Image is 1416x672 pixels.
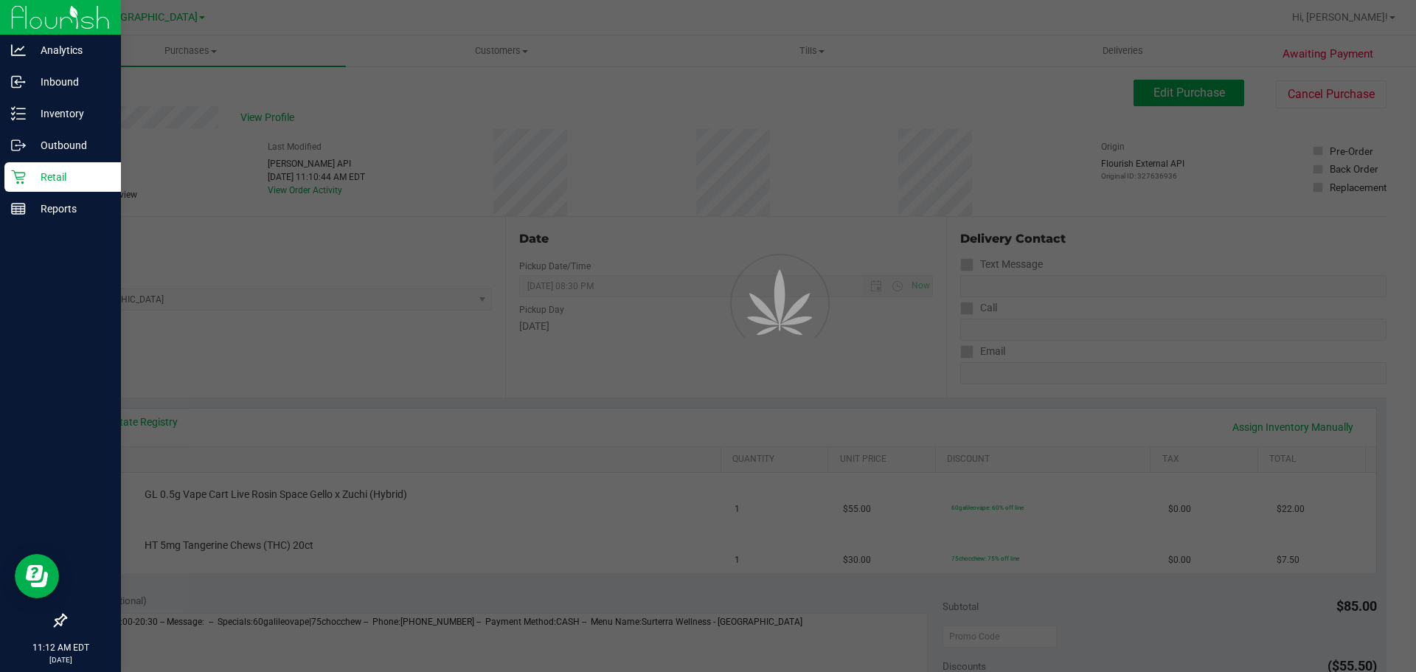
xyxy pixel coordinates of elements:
[7,641,114,654] p: 11:12 AM EDT
[26,200,114,218] p: Reports
[11,43,26,58] inline-svg: Analytics
[26,168,114,186] p: Retail
[26,136,114,154] p: Outbound
[26,73,114,91] p: Inbound
[11,201,26,216] inline-svg: Reports
[11,138,26,153] inline-svg: Outbound
[11,106,26,121] inline-svg: Inventory
[7,654,114,665] p: [DATE]
[26,105,114,122] p: Inventory
[11,170,26,184] inline-svg: Retail
[15,554,59,598] iframe: Resource center
[26,41,114,59] p: Analytics
[11,75,26,89] inline-svg: Inbound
